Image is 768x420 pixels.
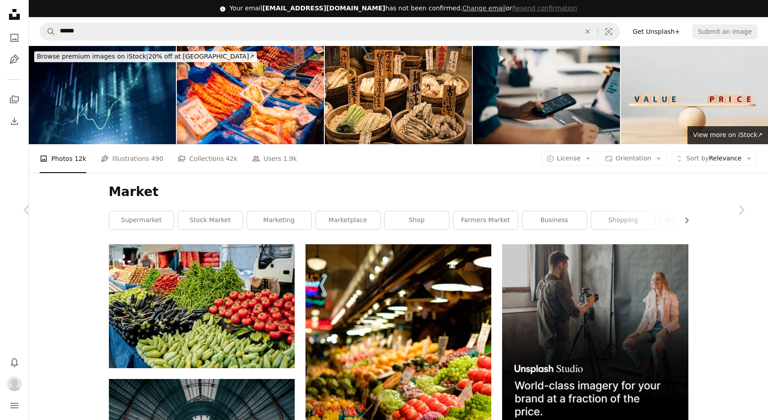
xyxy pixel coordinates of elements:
[151,154,163,164] span: 490
[325,46,472,144] img: Tsukemono
[177,46,324,144] img: Taste of the sea in Hokkaido, Japan
[686,155,709,162] span: Sort by
[305,379,491,388] a: vegetable stand photo
[660,211,724,229] a: digital marketing
[621,46,768,144] img: Wooden seesaw scale empty on wooden sphere on wood table with wording VALUE and PRICE balancing
[5,353,23,371] button: Notifications
[5,112,23,130] a: Download History
[714,167,768,253] a: Next
[247,211,311,229] a: marketing
[670,151,757,166] button: Sort byRelevance
[473,46,620,144] img: Mid adult man checking financial information on a smart phone while doing his bookkeeping
[615,155,651,162] span: Orientation
[109,302,295,310] a: a bunch of vegetables that are on a table
[678,211,688,229] button: scroll list to the right
[5,29,23,47] a: Photos
[578,23,597,40] button: Clear
[557,155,581,162] span: License
[5,50,23,68] a: Illustrations
[591,211,656,229] a: shopping
[454,211,518,229] a: farmers market
[229,4,577,13] div: Your email has not been confirmed.
[7,377,22,391] img: Avatar of user Amit Jayakar
[37,53,148,60] span: Browse premium images on iStock |
[686,154,741,163] span: Relevance
[462,5,577,12] span: or
[598,23,620,40] button: Visual search
[600,151,667,166] button: Orientation
[37,53,254,60] span: 20% off at [GEOGRAPHIC_DATA] ↗
[522,211,587,229] a: business
[40,23,620,41] form: Find visuals sitewide
[101,144,163,173] a: Illustrations 490
[5,397,23,415] button: Menu
[5,375,23,393] button: Profile
[541,151,597,166] button: License
[687,126,768,144] a: View more on iStock↗
[627,24,685,39] a: Get Unsplash+
[385,211,449,229] a: shop
[40,23,55,40] button: Search Unsplash
[462,5,506,12] a: Change email
[252,144,297,173] a: Users 1.9k
[29,46,176,144] img: Currency and Exchange Stock Chart for Finance and Economy Display
[316,211,380,229] a: marketplace
[109,244,295,368] img: a bunch of vegetables that are on a table
[5,91,23,109] a: Collections
[283,154,296,164] span: 1.9k
[178,144,238,173] a: Collections 42k
[109,184,688,200] h1: Market
[693,131,763,138] span: View more on iStock ↗
[178,211,243,229] a: stock market
[29,46,262,68] a: Browse premium images on iStock|20% off at [GEOGRAPHIC_DATA]↗
[226,154,238,164] span: 42k
[262,5,385,12] span: [EMAIL_ADDRESS][DOMAIN_NAME]
[692,24,757,39] button: Submit an image
[512,4,577,13] button: Resend confirmation
[109,211,174,229] a: supermarket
